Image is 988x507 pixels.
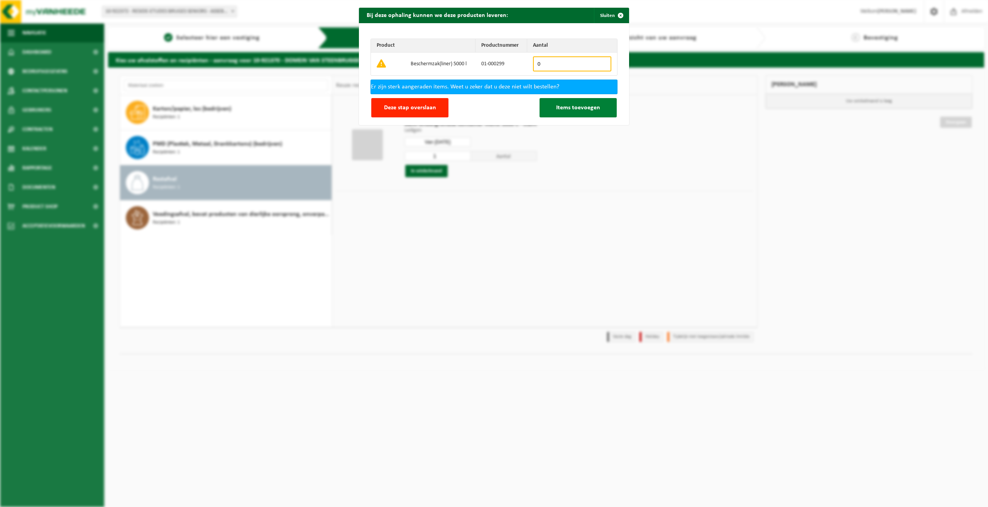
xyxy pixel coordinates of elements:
th: Aantal [527,39,617,53]
span: Deze stap overslaan [384,105,436,111]
th: Productnummer [475,39,527,53]
th: Product [371,39,475,53]
td: 01-000299 [475,53,527,75]
td: Beschermzak(liner) 5000 l [405,53,475,75]
div: Er zijn sterk aangeraden items. Weet u zeker dat u deze niet wilt bestellen? [371,80,617,94]
h2: Bij deze ophaling kunnen we deze producten leveren: [359,8,516,22]
button: Deze stap overslaan [371,98,448,117]
button: Sluiten [594,8,628,23]
button: Items toevoegen [540,98,617,117]
span: Items toevoegen [556,105,600,111]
